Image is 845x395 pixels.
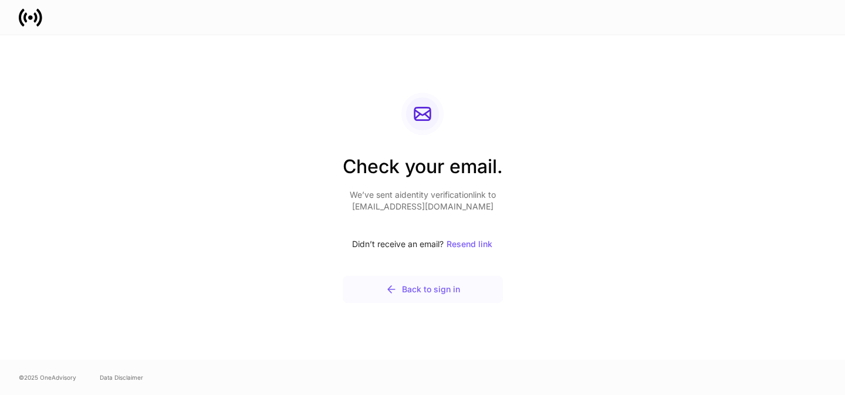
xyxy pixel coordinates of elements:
[343,231,503,257] div: Didn’t receive an email?
[19,373,76,382] span: © 2025 OneAdvisory
[343,189,503,212] p: We’ve sent a identity verification link to [EMAIL_ADDRESS][DOMAIN_NAME]
[343,154,503,189] h2: Check your email.
[100,373,143,382] a: Data Disclaimer
[447,240,492,248] div: Resend link
[446,231,493,257] button: Resend link
[343,276,503,303] button: Back to sign in
[386,283,460,295] div: Back to sign in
